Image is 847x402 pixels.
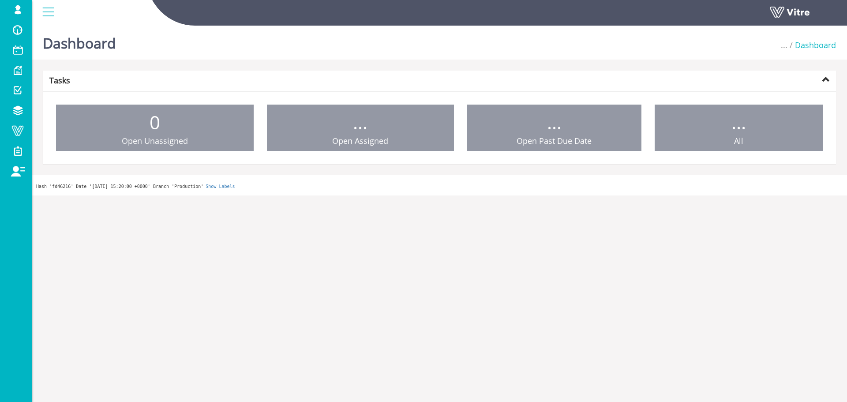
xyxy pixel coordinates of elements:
[206,184,235,189] a: Show Labels
[781,40,787,50] span: ...
[49,75,70,86] strong: Tasks
[353,109,367,135] span: ...
[267,105,454,151] a: ... Open Assigned
[547,109,562,135] span: ...
[787,40,836,51] li: Dashboard
[467,105,641,151] a: ... Open Past Due Date
[56,105,254,151] a: 0 Open Unassigned
[122,135,188,146] span: Open Unassigned
[332,135,388,146] span: Open Assigned
[734,135,743,146] span: All
[517,135,592,146] span: Open Past Due Date
[36,184,203,189] span: Hash 'fd46216' Date '[DATE] 15:20:00 +0000' Branch 'Production'
[43,22,116,60] h1: Dashboard
[655,105,823,151] a: ... All
[150,109,160,135] span: 0
[731,109,746,135] span: ...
